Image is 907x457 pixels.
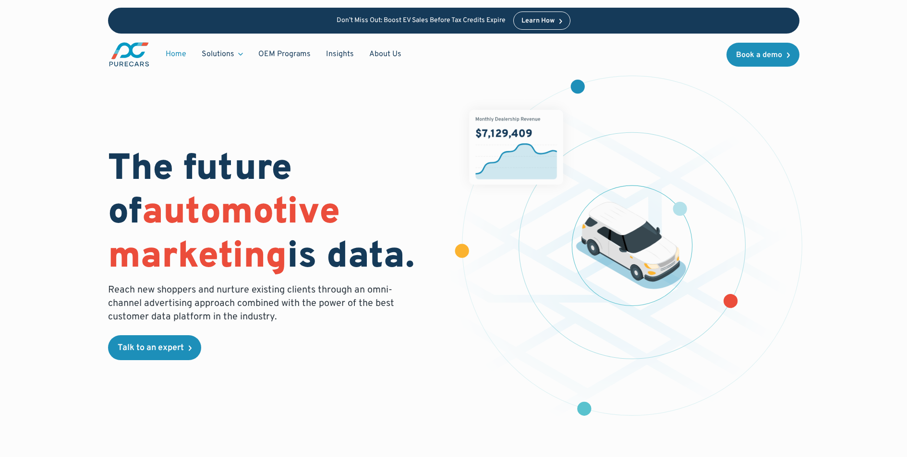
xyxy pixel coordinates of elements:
[202,49,234,59] div: Solutions
[118,344,184,352] div: Talk to an expert
[108,148,442,280] h1: The future of is data.
[251,45,318,63] a: OEM Programs
[194,45,251,63] div: Solutions
[736,51,782,59] div: Book a demo
[576,202,686,289] img: illustration of a vehicle
[108,41,150,68] img: purecars logo
[108,190,340,280] span: automotive marketing
[337,17,506,25] p: Don’t Miss Out: Boost EV Sales Before Tax Credits Expire
[158,45,194,63] a: Home
[108,41,150,68] a: main
[726,43,799,67] a: Book a demo
[108,283,400,324] p: Reach new shoppers and nurture existing clients through an omni-channel advertising approach comb...
[108,335,201,360] a: Talk to an expert
[318,45,362,63] a: Insights
[362,45,409,63] a: About Us
[513,12,570,30] a: Learn How
[469,110,563,185] img: chart showing monthly dealership revenue of $7m
[521,18,555,24] div: Learn How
